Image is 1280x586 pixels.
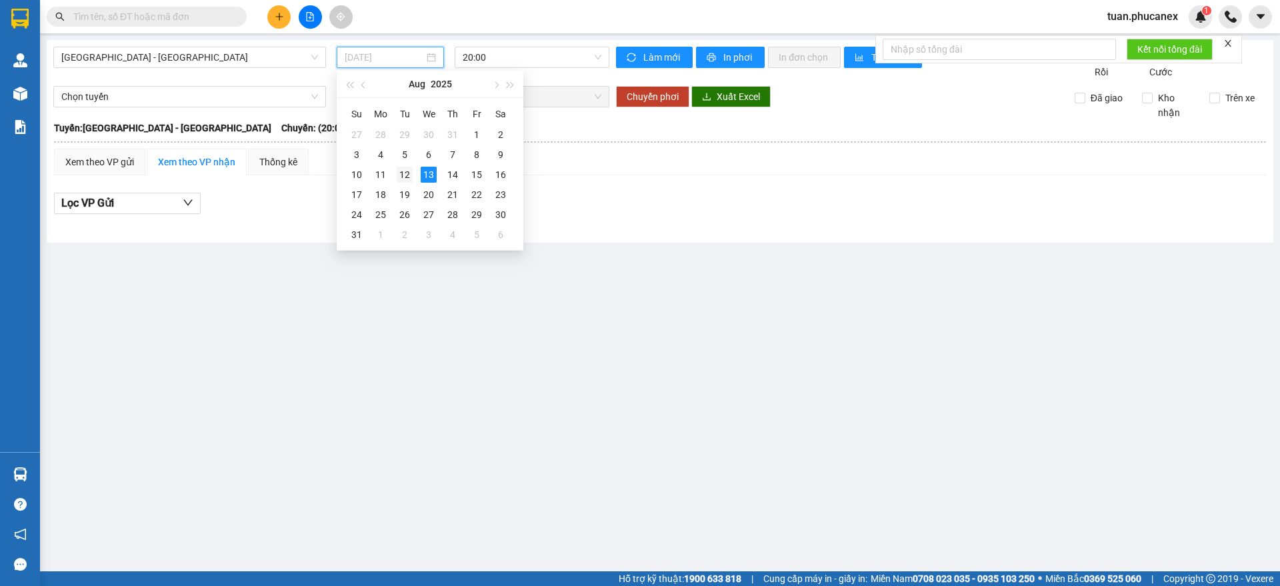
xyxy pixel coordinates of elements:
[417,165,441,185] td: 2025-08-13
[489,103,513,125] th: Sa
[13,120,27,134] img: solution-icon
[369,205,393,225] td: 2025-08-25
[345,50,424,65] input: 13/08/2025
[55,12,65,21] span: search
[369,185,393,205] td: 2025-08-18
[409,71,425,97] button: Aug
[275,12,284,21] span: plus
[619,571,741,586] span: Hỗ trợ kỹ thuật:
[445,147,461,163] div: 7
[463,87,601,107] span: Chọn chuyến
[373,127,389,143] div: 28
[299,5,322,29] button: file-add
[469,147,485,163] div: 8
[369,103,393,125] th: Mo
[469,167,485,183] div: 15
[1202,6,1211,15] sup: 1
[417,225,441,245] td: 2025-09-03
[369,225,393,245] td: 2025-09-01
[844,47,922,68] button: bar-chartThống kê
[441,145,465,165] td: 2025-08-07
[469,127,485,143] div: 1
[1151,571,1153,586] span: |
[465,225,489,245] td: 2025-09-05
[393,103,417,125] th: Tu
[305,12,315,21] span: file-add
[73,9,231,24] input: Tìm tên, số ĐT hoặc mã đơn
[345,165,369,185] td: 2025-08-10
[431,71,452,97] button: 2025
[61,87,318,107] span: Chọn tuyến
[1195,11,1207,23] img: icon-new-feature
[616,86,689,107] button: Chuyển phơi
[421,147,437,163] div: 6
[441,103,465,125] th: Th
[469,227,485,243] div: 5
[397,147,413,163] div: 5
[441,225,465,245] td: 2025-09-04
[445,127,461,143] div: 31
[397,187,413,203] div: 19
[183,197,193,208] span: down
[1223,39,1233,48] span: close
[1097,8,1189,25] span: tuan.phucanex
[445,167,461,183] div: 14
[1204,6,1209,15] span: 1
[763,571,867,586] span: Cung cấp máy in - giấy in:
[393,145,417,165] td: 2025-08-05
[54,123,271,133] b: Tuyến: [GEOGRAPHIC_DATA] - [GEOGRAPHIC_DATA]
[349,207,365,223] div: 24
[369,125,393,145] td: 2025-07-28
[489,185,513,205] td: 2025-08-23
[493,127,509,143] div: 2
[281,121,379,135] span: Chuyến: (20:00 [DATE])
[393,185,417,205] td: 2025-08-19
[329,5,353,29] button: aim
[13,467,27,481] img: warehouse-icon
[445,227,461,243] div: 4
[1220,91,1260,105] span: Trên xe
[158,155,235,169] div: Xem theo VP nhận
[336,12,345,21] span: aim
[14,528,27,541] span: notification
[493,167,509,183] div: 16
[267,5,291,29] button: plus
[493,147,509,163] div: 9
[883,39,1116,60] input: Nhập số tổng đài
[1127,39,1213,60] button: Kết nối tổng đài
[373,147,389,163] div: 4
[393,205,417,225] td: 2025-08-26
[489,165,513,185] td: 2025-08-16
[61,47,318,67] span: Nha Trang - Sài Gòn
[707,53,718,63] span: printer
[469,187,485,203] div: 22
[345,103,369,125] th: Su
[345,225,369,245] td: 2025-08-31
[349,187,365,203] div: 17
[1249,5,1272,29] button: caret-down
[417,145,441,165] td: 2025-08-06
[913,573,1035,584] strong: 0708 023 035 - 0935 103 250
[259,155,297,169] div: Thống kê
[397,167,413,183] div: 12
[465,145,489,165] td: 2025-08-08
[349,227,365,243] div: 31
[489,125,513,145] td: 2025-08-02
[369,165,393,185] td: 2025-08-11
[441,165,465,185] td: 2025-08-14
[345,205,369,225] td: 2025-08-24
[417,125,441,145] td: 2025-07-30
[345,125,369,145] td: 2025-07-27
[465,205,489,225] td: 2025-08-29
[421,167,437,183] div: 13
[373,187,389,203] div: 18
[441,205,465,225] td: 2025-08-28
[465,103,489,125] th: Fr
[1206,574,1215,583] span: copyright
[11,9,29,29] img: logo-vxr
[397,127,413,143] div: 29
[441,185,465,205] td: 2025-08-21
[1225,11,1237,23] img: phone-icon
[421,227,437,243] div: 3
[393,165,417,185] td: 2025-08-12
